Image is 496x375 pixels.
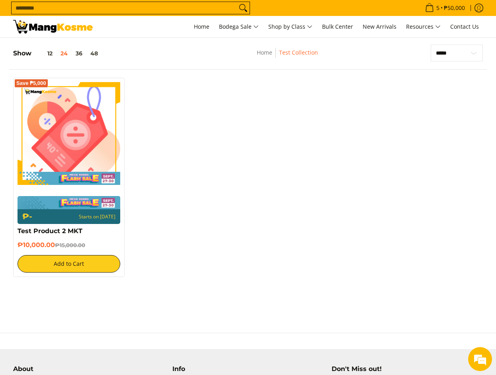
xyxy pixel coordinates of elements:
[101,16,483,37] nav: Main Menu
[18,82,120,185] img: Test Product 2 MKT
[57,50,72,57] button: 24
[237,2,250,14] button: Search
[423,4,467,12] span: •
[406,22,441,32] span: Resources
[446,16,483,37] a: Contact Us
[264,16,316,37] a: Shop by Class
[450,23,479,30] span: Contact Us
[402,16,445,37] a: Resources
[363,23,396,30] span: New Arrivals
[72,50,86,57] button: 36
[435,5,441,11] span: 5
[13,20,93,33] img: Test Collection | Mang Kosme
[268,22,312,32] span: Shop by Class
[359,16,400,37] a: New Arrivals
[16,81,46,86] span: Save ₱5,000
[257,49,272,56] a: Home
[194,23,209,30] span: Home
[18,255,120,273] button: Add to Cart
[318,16,357,37] a: Bulk Center
[204,48,371,66] nav: Breadcrumbs
[322,23,353,30] span: Bulk Center
[190,16,213,37] a: Home
[55,242,85,248] del: ₱15,000.00
[279,49,318,56] a: Test Collection
[18,227,82,235] a: Test Product 2 MKT
[219,22,259,32] span: Bodega Sale
[86,50,102,57] button: 48
[31,50,57,57] button: 12
[13,49,102,57] h5: Show
[332,365,483,373] h4: Don't Miss out!
[18,241,120,249] h6: ₱10,000.00
[443,5,466,11] span: ₱50,000
[13,365,164,373] h4: About
[172,365,324,373] h4: Info
[215,16,263,37] a: Bodega Sale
